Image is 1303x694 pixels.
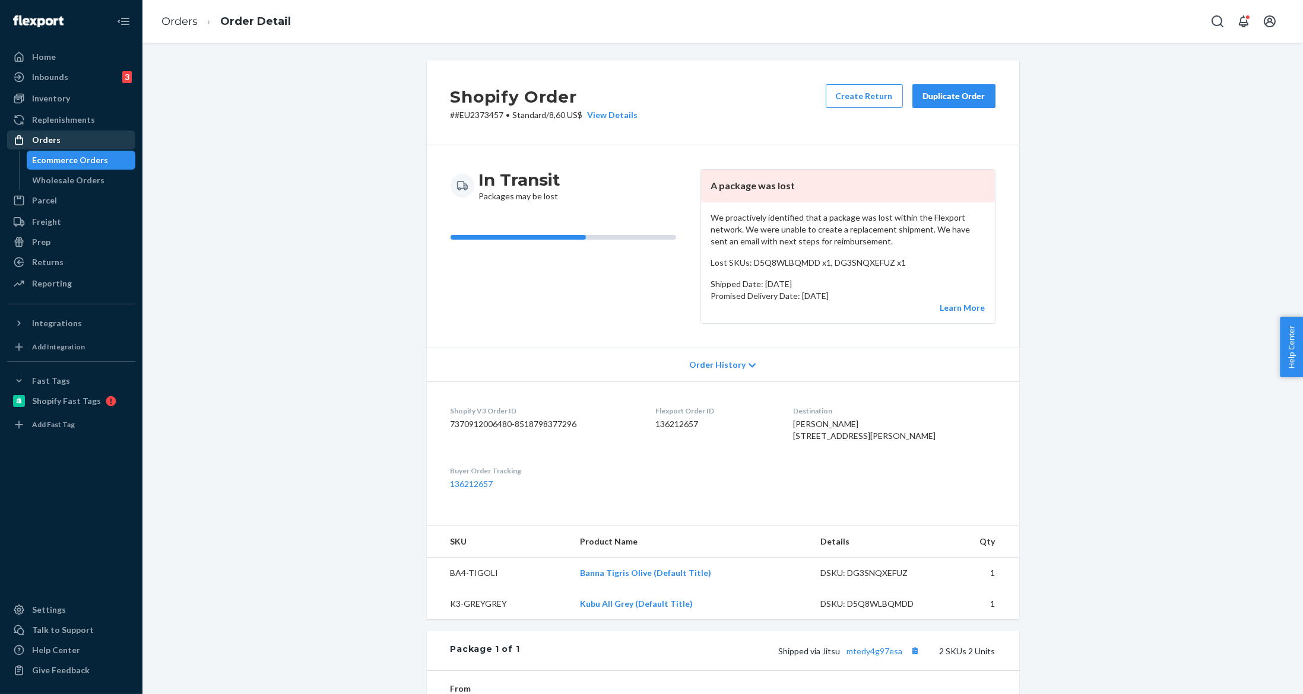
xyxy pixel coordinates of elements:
[793,419,936,441] span: [PERSON_NAME] [STREET_ADDRESS][PERSON_NAME]
[941,526,1019,558] th: Qty
[32,604,66,616] div: Settings
[7,130,135,149] a: Orders
[711,257,985,269] p: Lost SKUs: D5Q8WLBQMDD x1, DG3SNQXEFUZ x1
[427,558,571,589] td: BA4-TIGOLI
[1280,317,1303,377] button: Help Center
[122,71,132,83] div: 3
[27,151,136,170] a: Ecommerce Orders
[7,233,135,252] a: Prep
[7,110,135,129] a: Replenishments
[689,359,746,371] span: Order History
[32,114,95,126] div: Replenishments
[7,600,135,619] a: Settings
[32,236,50,248] div: Prep
[32,664,90,676] div: Give Feedback
[847,646,903,656] a: mtedy4g97esa
[32,134,61,146] div: Orders
[912,84,996,108] button: Duplicate Order
[451,406,637,416] dt: Shopify V3 Order ID
[7,68,135,87] a: Inbounds3
[7,391,135,410] a: Shopify Fast Tags
[1258,9,1282,33] button: Open account menu
[580,568,711,578] a: Banna Tigris Olive (Default Title)
[711,278,985,290] p: Shipped Date: [DATE]
[427,588,571,619] td: K3-GREYGREY
[7,212,135,231] a: Freight
[826,84,903,108] button: Create Return
[32,375,70,387] div: Fast Tags
[513,110,547,120] span: Standard
[655,418,774,430] dd: 136212657
[479,169,561,190] h3: In Transit
[941,558,1019,589] td: 1
[908,643,923,658] button: Copy tracking number
[779,646,923,656] span: Shipped via Jitsu
[941,588,1019,619] td: 1
[7,314,135,333] button: Integrations
[32,278,72,289] div: Reporting
[451,109,638,121] p: # #EU2373457 / 8,60 US$
[655,406,774,416] dt: Flexport Order ID
[161,15,198,28] a: Orders
[7,661,135,680] button: Give Feedback
[32,256,64,268] div: Returns
[7,274,135,293] a: Reporting
[32,624,94,636] div: Talk to Support
[7,620,135,639] a: Talk to Support
[7,641,135,660] a: Help Center
[940,303,985,313] a: Learn More
[33,174,105,186] div: Wholesale Orders
[112,9,135,33] button: Close Navigation
[32,216,61,228] div: Freight
[7,415,135,434] a: Add Fast Tag
[811,526,941,558] th: Details
[820,567,932,579] div: DSKU: DG3SNQXEFUZ
[32,644,80,656] div: Help Center
[32,195,57,206] div: Parcel
[451,418,637,430] dd: 7370912006480-8518798377296
[701,170,995,202] header: A package was lost
[7,253,135,272] a: Returns
[580,599,693,609] a: Kubu All Grey (Default Title)
[451,466,637,476] dt: Buyer Order Tracking
[32,317,82,329] div: Integrations
[506,110,511,120] span: •
[32,395,101,407] div: Shopify Fast Tags
[32,419,75,429] div: Add Fast Tag
[922,90,985,102] div: Duplicate Order
[32,93,70,104] div: Inventory
[152,4,300,39] ol: breadcrumbs
[1206,9,1229,33] button: Open Search Box
[711,290,985,302] p: Promised Delivery Date: [DATE]
[583,109,638,121] button: View Details
[451,84,638,109] h2: Shopify Order
[479,169,561,202] div: Packages may be lost
[519,643,995,658] div: 2 SKUs 2 Units
[427,526,571,558] th: SKU
[451,479,493,489] a: 136212657
[32,51,56,63] div: Home
[7,371,135,390] button: Fast Tags
[27,171,136,190] a: Wholesale Orders
[32,342,85,352] div: Add Integration
[7,89,135,108] a: Inventory
[711,212,985,247] p: We proactively identified that a package was lost within the Flexport network. We were unable to ...
[33,154,109,166] div: Ecommerce Orders
[220,15,291,28] a: Order Detail
[820,598,932,610] div: DSKU: D5Q8WLBQMDD
[7,47,135,66] a: Home
[1232,9,1256,33] button: Open notifications
[13,15,64,27] img: Flexport logo
[570,526,810,558] th: Product Name
[7,338,135,356] a: Add Integration
[793,406,996,416] dt: Destination
[7,191,135,210] a: Parcel
[32,71,68,83] div: Inbounds
[451,643,520,658] div: Package 1 of 1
